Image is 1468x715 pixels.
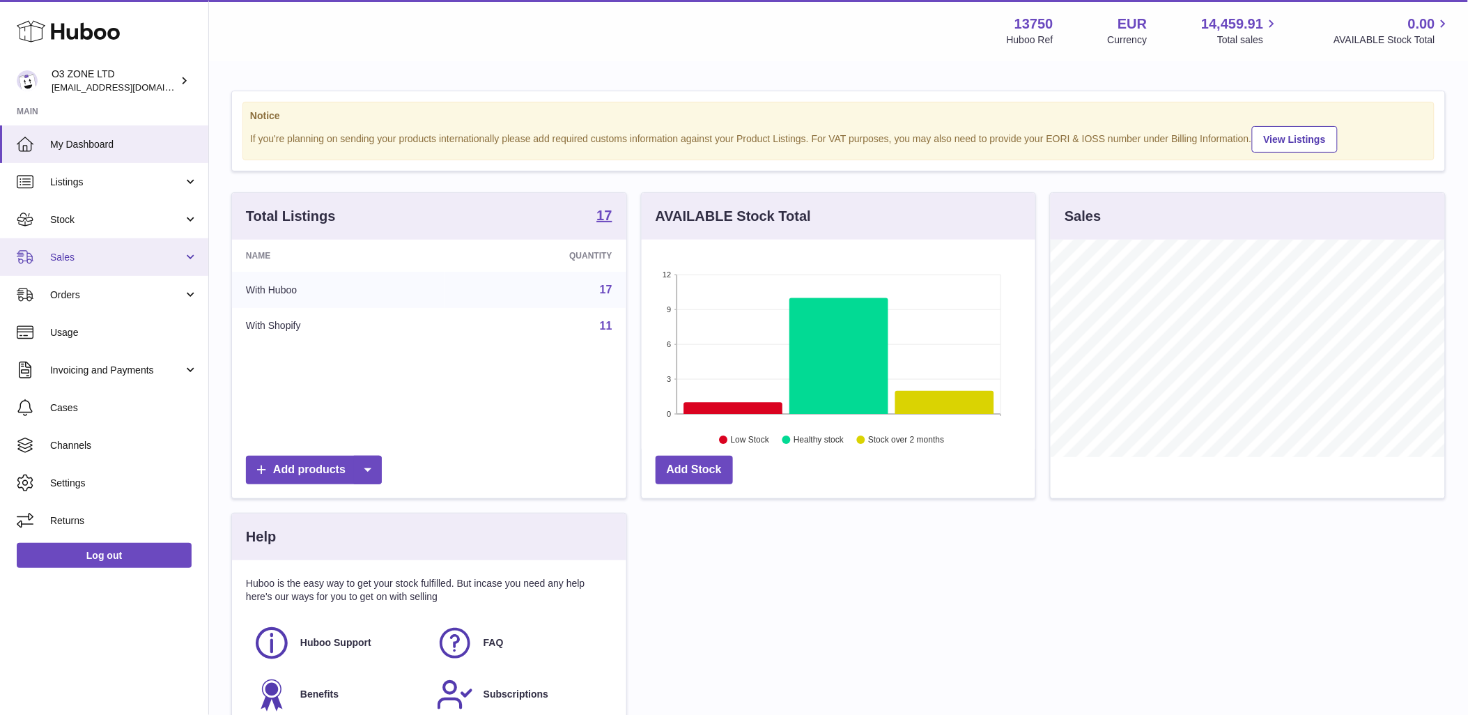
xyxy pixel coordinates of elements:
[253,676,422,714] a: Benefits
[50,251,183,264] span: Sales
[600,320,612,332] a: 11
[1408,15,1435,33] span: 0.00
[656,207,811,226] h3: AVAILABLE Stock Total
[868,436,944,445] text: Stock over 2 months
[50,401,198,415] span: Cases
[596,208,612,222] strong: 17
[50,514,198,528] span: Returns
[1014,15,1053,33] strong: 13750
[246,207,336,226] h3: Total Listings
[246,577,612,603] p: Huboo is the easy way to get your stock fulfilled. But incase you need any help here's our ways f...
[50,326,198,339] span: Usage
[253,624,422,662] a: Huboo Support
[667,305,671,314] text: 9
[1007,33,1053,47] div: Huboo Ref
[484,636,504,649] span: FAQ
[1201,15,1263,33] span: 14,459.91
[1201,15,1279,47] a: 14,459.91 Total sales
[436,624,605,662] a: FAQ
[1065,207,1101,226] h3: Sales
[600,284,612,295] a: 17
[50,213,183,226] span: Stock
[232,272,445,308] td: With Huboo
[232,308,445,344] td: With Shopify
[484,688,548,701] span: Subscriptions
[17,70,38,91] img: hello@o3zoneltd.co.uk
[1108,33,1148,47] div: Currency
[1118,15,1147,33] strong: EUR
[445,240,626,272] th: Quantity
[246,456,382,484] a: Add products
[667,375,671,383] text: 3
[232,240,445,272] th: Name
[50,364,183,377] span: Invoicing and Payments
[656,456,733,484] a: Add Stock
[50,289,183,302] span: Orders
[50,439,198,452] span: Channels
[50,138,198,151] span: My Dashboard
[1334,33,1451,47] span: AVAILABLE Stock Total
[52,68,177,94] div: O3 ZONE LTD
[300,636,371,649] span: Huboo Support
[1334,15,1451,47] a: 0.00 AVAILABLE Stock Total
[1252,126,1338,153] a: View Listings
[1217,33,1279,47] span: Total sales
[246,528,276,546] h3: Help
[250,124,1427,153] div: If you're planning on sending your products internationally please add required customs informati...
[50,477,198,490] span: Settings
[667,340,671,348] text: 6
[17,543,192,568] a: Log out
[731,436,770,445] text: Low Stock
[667,410,671,418] text: 0
[52,82,205,93] span: [EMAIL_ADDRESS][DOMAIN_NAME]
[436,676,605,714] a: Subscriptions
[50,176,183,189] span: Listings
[250,109,1427,123] strong: Notice
[663,270,671,279] text: 12
[300,688,339,701] span: Benefits
[596,208,612,225] a: 17
[794,436,844,445] text: Healthy stock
